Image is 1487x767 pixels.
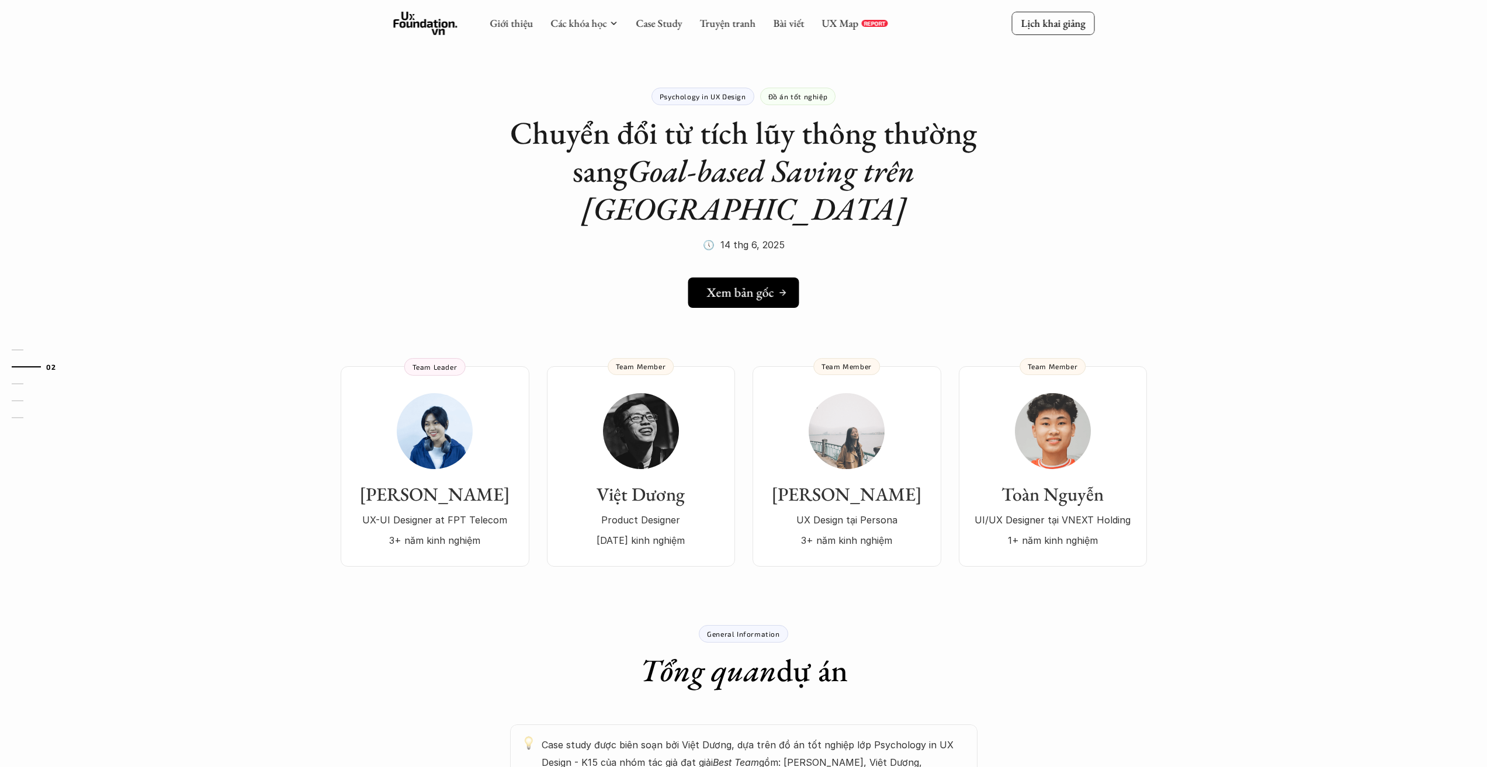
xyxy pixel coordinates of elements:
[970,483,1135,505] h3: Toàn Nguyễn
[970,532,1135,549] p: 1+ năm kinh nghiệm
[547,366,735,567] a: Việt DươngProduct Designer[DATE] kinh nghiệmTeam Member
[1021,16,1085,30] p: Lịch khai giảng
[864,20,885,27] p: REPORT
[490,16,533,30] a: Giới thiệu
[753,366,941,567] a: [PERSON_NAME]UX Design tại Persona3+ năm kinh nghiệmTeam Member
[707,630,779,638] p: General Information
[699,16,755,30] a: Truyện tranh
[970,511,1135,529] p: UI/UX Designer tại VNEXT Holding
[413,363,457,371] p: Team Leader
[688,277,799,308] a: Xem bản gốc
[707,285,774,300] h5: Xem bản gốc
[46,362,56,370] strong: 02
[1011,12,1094,34] a: Lịch khai giảng
[773,16,804,30] a: Bài viết
[640,651,848,689] h1: dự án
[703,236,785,254] p: 🕔 14 thg 6, 2025
[559,483,723,505] h3: Việt Dương
[352,483,518,505] h3: [PERSON_NAME]
[352,511,518,529] p: UX-UI Designer at FPT Telecom
[764,532,930,549] p: 3+ năm kinh nghiệm
[550,16,606,30] a: Các khóa học
[352,532,518,549] p: 3+ năm kinh nghiệm
[640,650,777,690] em: Tổng quan
[822,16,858,30] a: UX Map
[822,362,872,370] p: Team Member
[510,114,978,227] h1: Chuyển đổi từ tích lũy thông thường sang
[12,360,67,374] a: 02
[768,92,828,100] p: Đồ án tốt nghiệp
[1028,362,1078,370] p: Team Member
[616,362,666,370] p: Team Member
[764,511,930,529] p: UX Design tại Persona
[764,483,930,505] h3: [PERSON_NAME]
[660,92,746,100] p: Psychology in UX Design
[559,511,723,529] p: Product Designer
[581,150,922,229] em: Goal-based Saving trên [GEOGRAPHIC_DATA]
[959,366,1147,567] a: Toàn NguyễnUI/UX Designer tại VNEXT Holding1+ năm kinh nghiệmTeam Member
[559,532,723,549] p: [DATE] kinh nghiệm
[636,16,682,30] a: Case Study
[341,366,529,567] a: [PERSON_NAME]UX-UI Designer at FPT Telecom3+ năm kinh nghiệmTeam Leader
